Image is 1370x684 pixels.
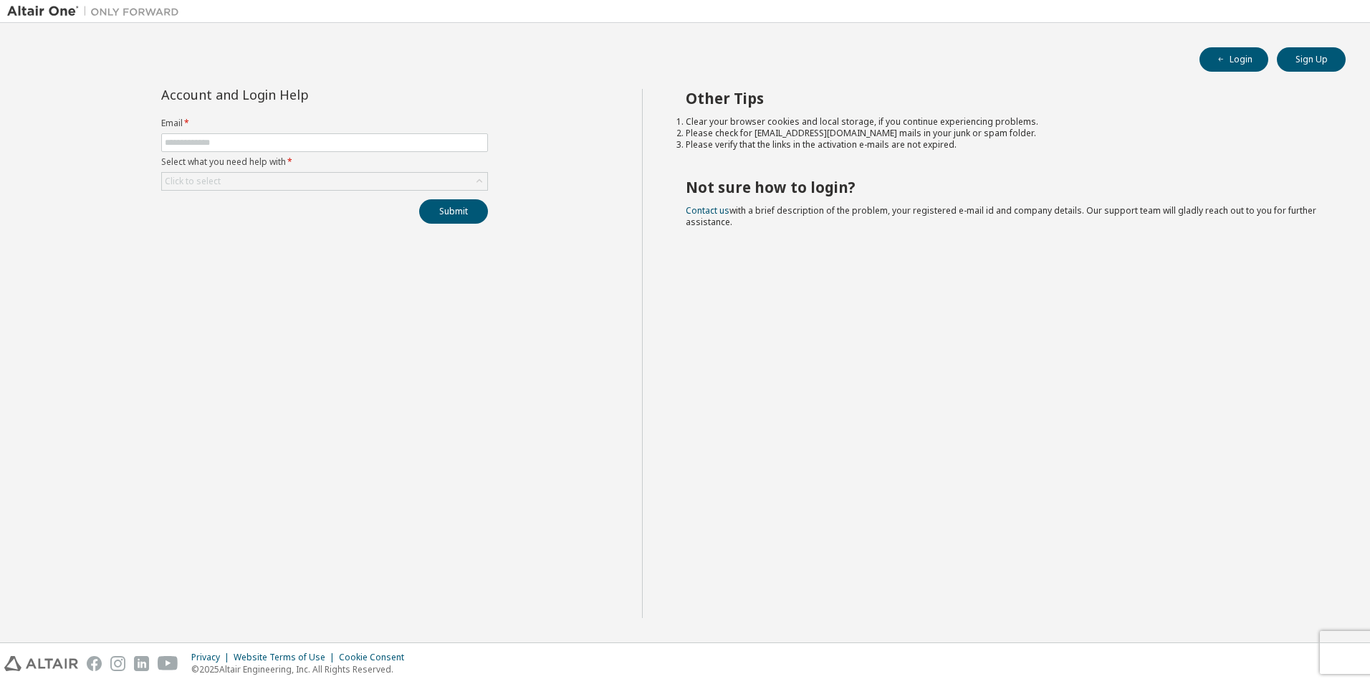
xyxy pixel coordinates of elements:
span: with a brief description of the problem, your registered e-mail id and company details. Our suppo... [686,204,1316,228]
h2: Not sure how to login? [686,178,1321,196]
li: Please check for [EMAIL_ADDRESS][DOMAIN_NAME] mails in your junk or spam folder. [686,128,1321,139]
li: Please verify that the links in the activation e-mails are not expired. [686,139,1321,151]
div: Cookie Consent [339,652,413,663]
h2: Other Tips [686,89,1321,108]
div: Privacy [191,652,234,663]
img: youtube.svg [158,656,178,671]
img: Altair One [7,4,186,19]
img: instagram.svg [110,656,125,671]
div: Click to select [162,173,487,190]
p: © 2025 Altair Engineering, Inc. All Rights Reserved. [191,663,413,675]
img: linkedin.svg [134,656,149,671]
label: Select what you need help with [161,156,488,168]
button: Sign Up [1277,47,1346,72]
button: Login [1199,47,1268,72]
label: Email [161,118,488,129]
button: Submit [419,199,488,224]
img: facebook.svg [87,656,102,671]
img: altair_logo.svg [4,656,78,671]
a: Contact us [686,204,729,217]
li: Clear your browser cookies and local storage, if you continue experiencing problems. [686,116,1321,128]
div: Click to select [165,176,221,187]
div: Website Terms of Use [234,652,339,663]
div: Account and Login Help [161,89,423,100]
